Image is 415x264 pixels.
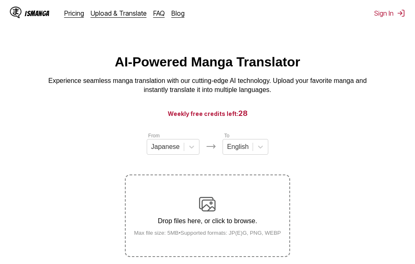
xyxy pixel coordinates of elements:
small: Max file size: 5MB • Supported formats: JP(E)G, PNG, WEBP [127,230,288,236]
h1: AI-Powered Manga Translator [115,54,300,70]
label: To [224,133,230,139]
h3: Weekly free credits left: [20,108,395,118]
a: Blog [171,9,185,17]
a: Upload & Translate [91,9,147,17]
span: 28 [238,109,248,118]
img: Languages icon [206,141,216,151]
a: IsManga LogoIsManga [10,7,64,20]
div: IsManga [25,9,49,17]
img: Sign out [397,9,405,17]
a: FAQ [153,9,165,17]
p: Experience seamless manga translation with our cutting-edge AI technology. Upload your favorite m... [43,76,373,95]
p: Drop files here, or click to browse. [127,217,288,225]
img: IsManga Logo [10,7,21,18]
label: From [148,133,160,139]
button: Sign In [374,9,405,17]
a: Pricing [64,9,84,17]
